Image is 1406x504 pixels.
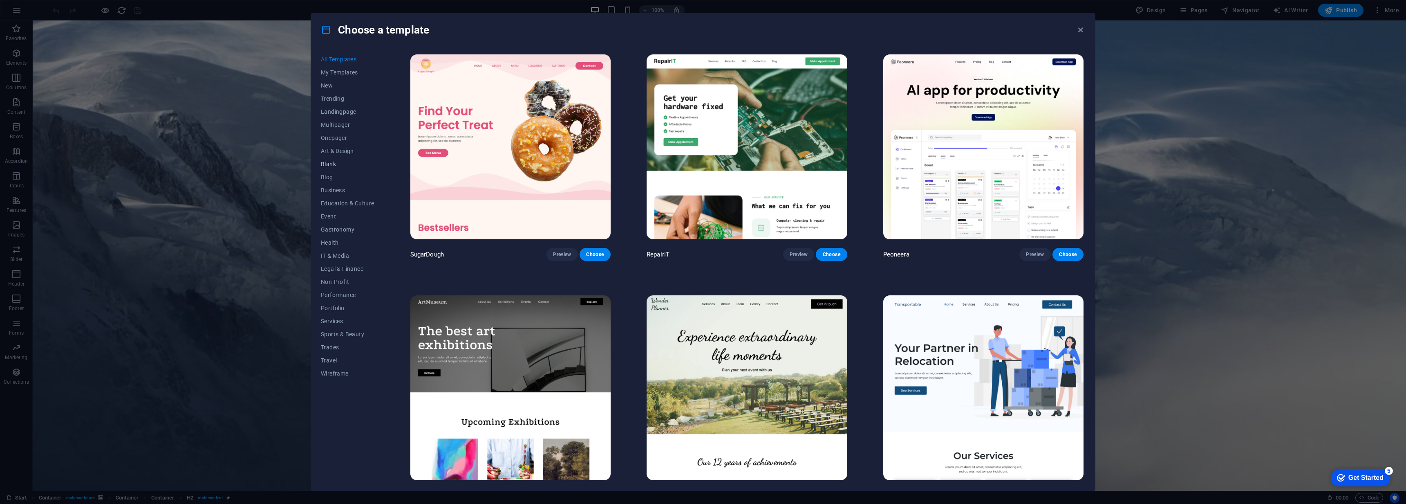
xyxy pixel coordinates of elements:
button: Preview [783,248,814,261]
img: RepairIT [647,54,847,239]
span: Preview [790,251,808,258]
button: New [321,79,374,92]
button: Choose [816,248,847,261]
button: Choose [1052,248,1084,261]
button: Multipager [321,118,374,131]
span: Education & Culture [321,200,374,207]
button: Blog [321,171,374,184]
button: Performance [321,288,374,301]
span: Preview [553,251,571,258]
button: Event [321,210,374,223]
button: Business [321,184,374,197]
div: Get Started [25,9,60,16]
h4: Choose a template [321,23,429,36]
img: Art Museum [410,295,611,480]
span: Sports & Beauty [321,331,374,337]
button: Choose [580,248,611,261]
span: Business [321,187,374,193]
button: Services [321,315,374,328]
span: Non-Profit [321,279,374,285]
span: Legal & Finance [321,265,374,272]
button: Wireframe [321,367,374,380]
button: My Templates [321,66,374,79]
span: Event [321,213,374,220]
div: 5 [61,2,69,10]
span: Portfolio [321,305,374,311]
button: Sports & Beauty [321,328,374,341]
button: Preview [546,248,578,261]
button: Health [321,236,374,249]
span: Choose [822,251,840,258]
img: Wonder Planner [647,295,847,480]
button: Landingpage [321,105,374,118]
span: Services [321,318,374,324]
span: Choose [1059,251,1077,258]
div: Get Started 5 items remaining, 0% complete [7,4,67,21]
button: IT & Media [321,249,374,262]
span: My Templates [321,69,374,76]
button: All Templates [321,53,374,66]
span: Multipager [321,122,374,128]
button: Legal & Finance [321,262,374,275]
span: Blog [321,174,374,180]
span: IT & Media [321,252,374,259]
button: Preview [1019,248,1050,261]
span: Preview [1026,251,1044,258]
button: Travel [321,354,374,367]
span: Wireframe [321,370,374,377]
span: Health [321,239,374,246]
span: Onepager [321,135,374,141]
img: Transportable [883,295,1084,480]
p: SugarDough [410,250,444,259]
span: Trades [321,344,374,351]
p: Peoneera [883,250,909,259]
img: Peoneera [883,54,1084,239]
button: Non-Profit [321,275,374,288]
p: RepairIT [647,250,669,259]
img: SugarDough [410,54,611,239]
span: Performance [321,292,374,298]
span: Travel [321,357,374,364]
span: Choose [586,251,604,258]
button: Education & Culture [321,197,374,210]
button: Blank [321,157,374,171]
span: Blank [321,161,374,167]
span: New [321,82,374,89]
span: All Templates [321,56,374,63]
button: Onepager [321,131,374,144]
button: Gastronomy [321,223,374,236]
button: Portfolio [321,301,374,315]
span: Landingpage [321,108,374,115]
span: Art & Design [321,148,374,154]
span: Gastronomy [321,226,374,233]
span: Trending [321,95,374,102]
button: Trending [321,92,374,105]
button: Trades [321,341,374,354]
button: Art & Design [321,144,374,157]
